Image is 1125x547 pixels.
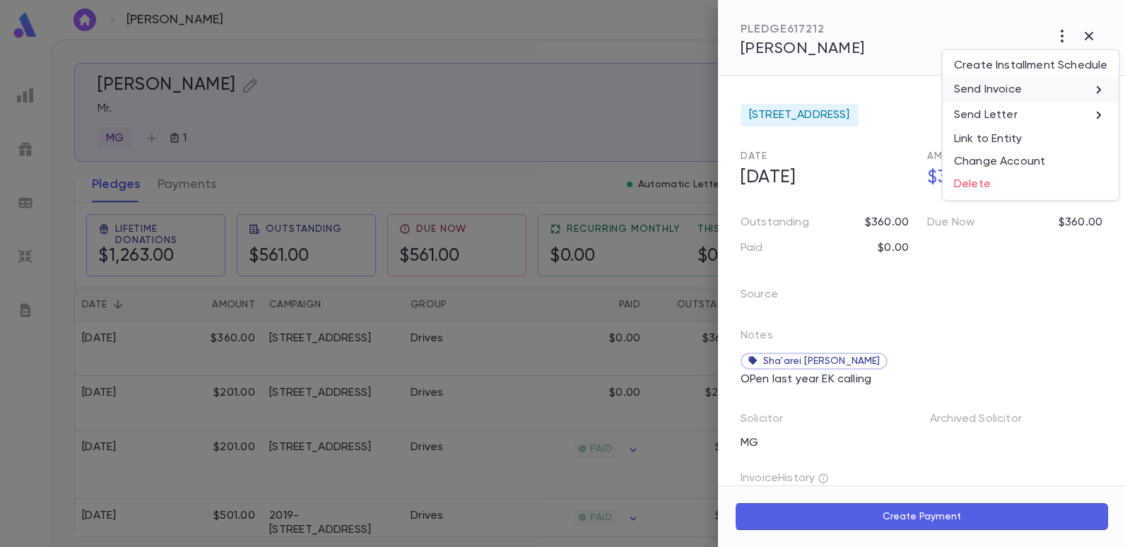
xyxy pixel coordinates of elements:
li: Create Installment Schedule [943,54,1119,77]
li: Delete [943,173,1119,196]
p: Send Invoice [954,83,1022,97]
p: Send Letter [954,108,1018,122]
li: Change Account [943,151,1119,173]
li: Link to Entity [943,128,1119,151]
